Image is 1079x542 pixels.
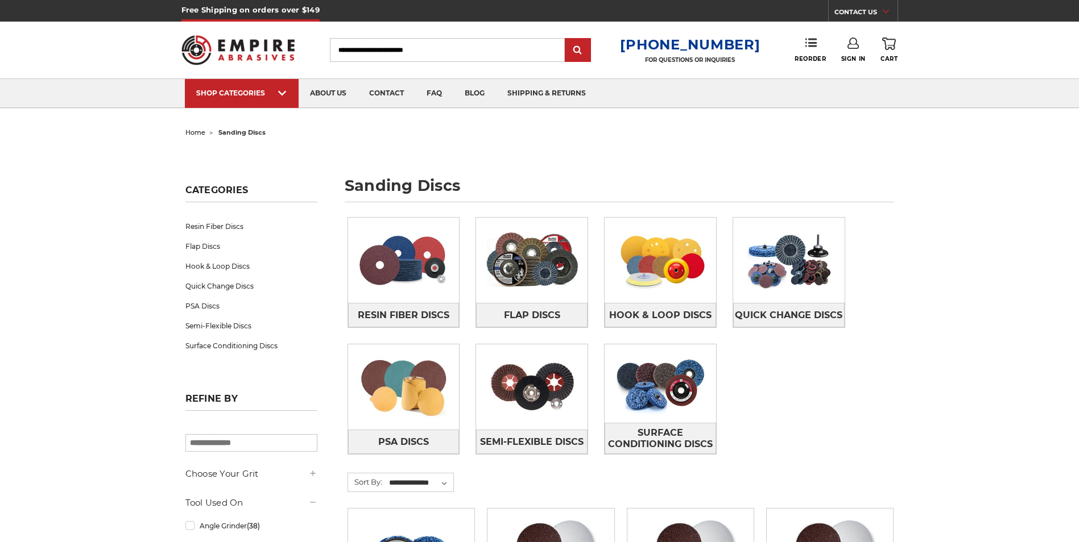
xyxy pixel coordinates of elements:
[378,432,429,452] span: PSA Discs
[185,516,317,536] a: Angle Grinder
[620,36,760,53] a: [PHONE_NUMBER]
[348,348,460,426] img: PSA Discs
[476,430,588,454] a: Semi-Flexible Discs
[348,430,460,454] a: PSA Discs
[218,128,266,136] span: sanding discs
[735,306,842,325] span: Quick Change Discs
[247,522,260,530] span: (38)
[185,185,317,202] h5: Categories
[496,79,597,108] a: shipping & returns
[567,39,589,62] input: Submit
[795,55,826,62] span: Reorder
[880,55,898,62] span: Cart
[480,432,584,452] span: Semi-Flexible Discs
[185,256,317,276] a: Hook & Loop Discs
[620,56,760,64] p: FOR QUESTIONS OR INQUIRIES
[880,37,898,62] a: Cart
[733,303,845,327] a: Quick Change Discs
[605,221,716,299] img: Hook & Loop Discs
[476,348,588,426] img: Semi-Flexible Discs
[504,306,560,325] span: Flap Discs
[605,344,716,423] img: Surface Conditioning Discs
[185,216,317,236] a: Resin Fiber Discs
[299,79,358,108] a: about us
[415,79,453,108] a: faq
[453,79,496,108] a: blog
[358,306,449,325] span: Resin Fiber Discs
[358,79,415,108] a: contact
[841,55,866,62] span: Sign In
[185,496,317,510] h5: Tool Used On
[795,37,826,62] a: Reorder
[185,336,317,356] a: Surface Conditioning Discs
[185,296,317,316] a: PSA Discs
[733,221,845,299] img: Quick Change Discs
[185,128,205,136] a: home
[834,6,898,22] a: CONTACT US
[185,236,317,256] a: Flap Discs
[348,473,382,490] label: Sort By:
[185,276,317,296] a: Quick Change Discs
[345,178,894,202] h1: sanding discs
[185,316,317,336] a: Semi-Flexible Discs
[185,393,317,411] h5: Refine by
[609,306,712,325] span: Hook & Loop Discs
[185,467,317,481] h5: Choose Your Grit
[348,221,460,299] img: Resin Fiber Discs
[348,303,460,327] a: Resin Fiber Discs
[387,474,453,491] select: Sort By:
[605,303,716,327] a: Hook & Loop Discs
[476,303,588,327] a: Flap Discs
[181,28,295,72] img: Empire Abrasives
[196,89,287,97] div: SHOP CATEGORIES
[476,221,588,299] img: Flap Discs
[605,423,716,454] span: Surface Conditioning Discs
[605,423,716,454] a: Surface Conditioning Discs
